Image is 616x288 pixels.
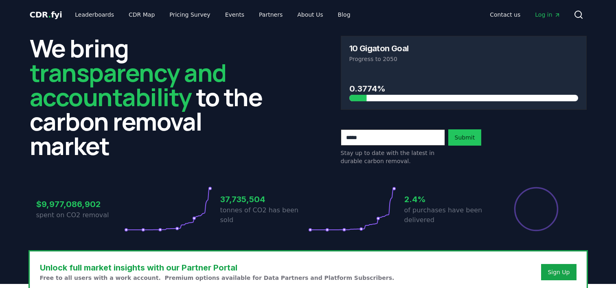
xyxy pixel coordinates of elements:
h3: $9,977,086,902 [36,198,124,210]
h3: 0.3774% [349,83,578,95]
p: tonnes of CO2 has been sold [220,205,308,225]
a: Events [219,7,251,22]
h2: We bring to the carbon removal market [30,36,276,158]
p: Progress to 2050 [349,55,578,63]
h3: Unlock full market insights with our Partner Portal [40,262,395,274]
nav: Main [483,7,567,22]
span: CDR fyi [30,10,62,20]
p: Stay up to date with the latest in durable carbon removal. [341,149,445,165]
a: Leaderboards [68,7,121,22]
a: Blog [331,7,357,22]
nav: Main [68,7,357,22]
a: Contact us [483,7,527,22]
p: Free to all users with a work account. Premium options available for Data Partners and Platform S... [40,274,395,282]
div: Percentage of sales delivered [513,186,559,232]
span: . [48,10,51,20]
p: spent on CO2 removal [36,210,124,220]
a: About Us [291,7,329,22]
h3: 37,735,504 [220,193,308,205]
a: Partners [252,7,289,22]
a: CDR Map [122,7,161,22]
button: Sign Up [541,264,576,280]
a: Sign Up [548,268,570,276]
h3: 10 Gigaton Goal [349,44,409,52]
span: transparency and accountability [30,56,226,113]
a: CDR.fyi [30,9,62,20]
p: of purchases have been delivered [404,205,492,225]
button: Submit [448,129,482,146]
a: Pricing Survey [163,7,217,22]
a: Log in [528,7,567,22]
h3: 2.4% [404,193,492,205]
span: Log in [535,11,560,19]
